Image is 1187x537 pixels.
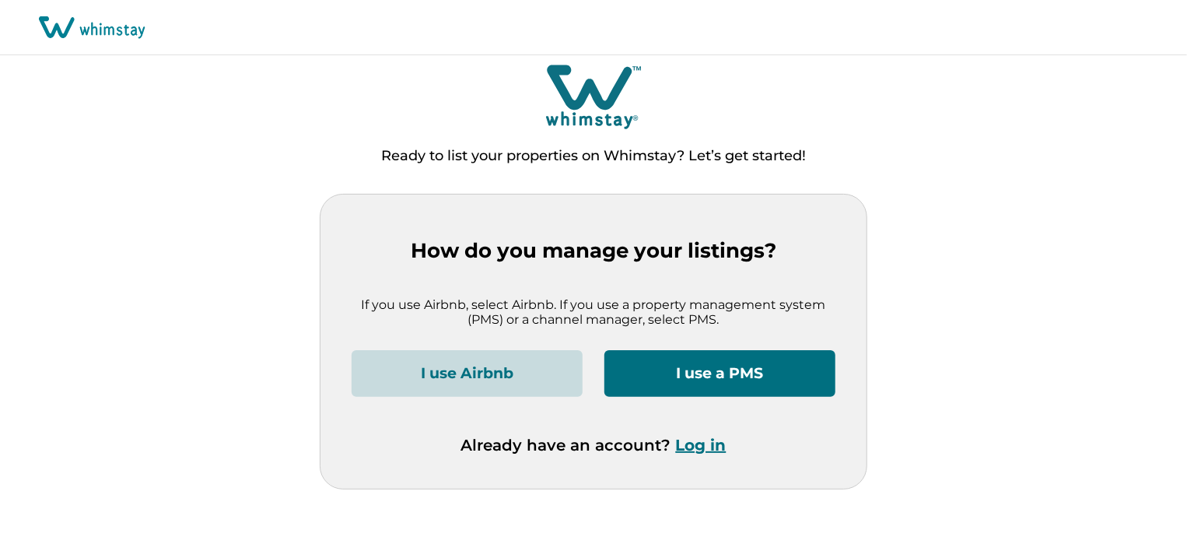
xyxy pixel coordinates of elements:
p: Ready to list your properties on Whimstay? Let’s get started! [381,149,806,164]
p: How do you manage your listings? [352,239,835,263]
button: I use Airbnb [352,350,583,397]
button: Log in [676,436,727,455]
button: I use a PMS [604,350,835,397]
p: If you use Airbnb, select Airbnb. If you use a property management system (PMS) or a channel mana... [352,297,835,328]
p: Already have an account? [461,436,727,455]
